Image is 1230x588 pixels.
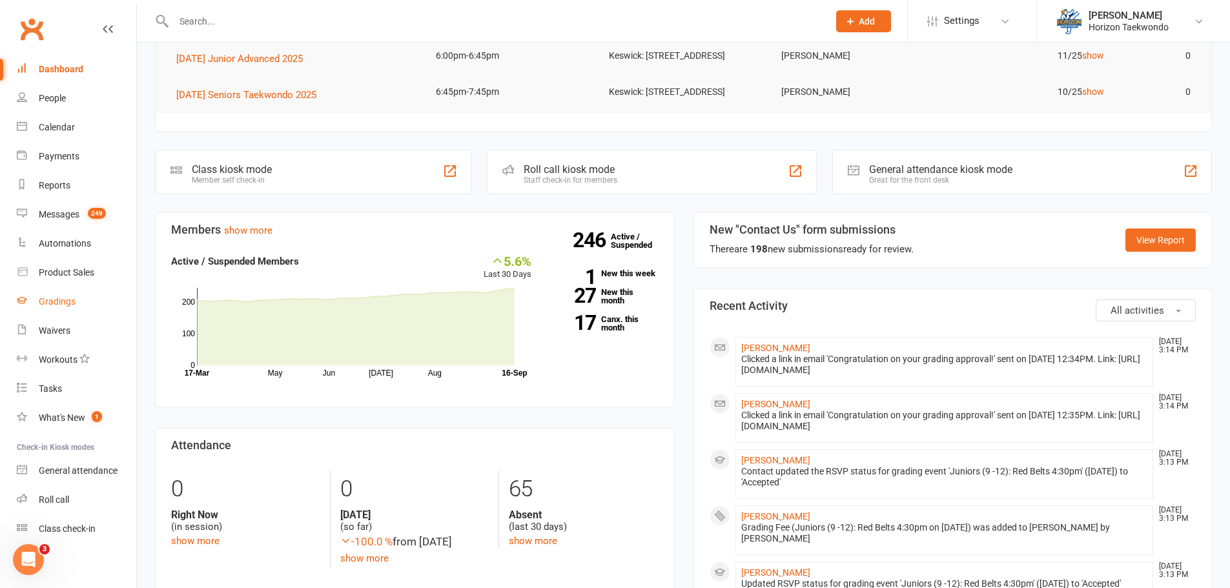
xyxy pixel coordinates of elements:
a: Roll call [17,485,136,514]
div: Workouts [39,354,77,365]
a: People [17,84,136,113]
div: Roll call kiosk mode [524,163,617,176]
a: show [1082,86,1104,97]
a: show more [224,225,272,236]
a: 246Active / Suspended [611,223,668,259]
span: Settings [944,6,979,35]
div: Automations [39,238,91,248]
td: 0 [1116,77,1202,107]
div: Member self check-in [192,176,272,185]
button: Add [836,10,891,32]
a: Workouts [17,345,136,374]
span: All activities [1111,305,1164,316]
a: General attendance kiosk mode [17,456,136,485]
div: Horizon Taekwondo [1089,21,1169,33]
strong: 1 [551,267,596,287]
a: Automations [17,229,136,258]
a: [PERSON_NAME] [741,455,810,465]
a: show more [509,535,557,547]
div: Messages [39,209,79,219]
a: [PERSON_NAME] [741,567,810,578]
div: Staff check-in for members [524,176,617,185]
a: Reports [17,171,136,200]
a: [PERSON_NAME] [741,399,810,409]
a: Class kiosk mode [17,514,136,543]
div: Class check-in [39,523,96,534]
a: 1New this week [551,269,658,278]
a: Dashboard [17,55,136,84]
a: Clubworx [15,13,48,45]
a: 17Canx. this month [551,315,658,332]
div: (so far) [340,509,489,533]
button: [DATE] Seniors Taekwondo 2025 [176,87,325,103]
div: 0 [340,470,489,509]
span: 1 [92,411,102,422]
span: -100.0 % [340,535,393,548]
a: show more [171,535,220,547]
time: [DATE] 3:14 PM [1153,338,1195,354]
div: There are new submissions ready for review. [710,241,914,257]
time: [DATE] 3:13 PM [1153,562,1195,579]
div: Last 30 Days [484,254,531,281]
strong: 27 [551,286,596,305]
div: Roll call [39,494,69,505]
strong: 246 [573,230,611,250]
a: [PERSON_NAME] [741,343,810,353]
a: Payments [17,142,136,171]
h3: Members [171,223,658,236]
div: Contact updated the RSVP status for grading event 'Juniors (9 -12): Red Belts 4:30pm' ([DATE]) to... [741,466,1148,488]
span: [DATE] Junior Advanced 2025 [176,53,303,65]
div: Gradings [39,296,76,307]
h3: Recent Activity [710,299,1196,312]
button: All activities [1096,299,1196,321]
div: Clicked a link in email 'Congratulation on your grading approval!' sent on [DATE] 12:34PM. Link: ... [741,354,1148,376]
strong: Absent [509,509,657,521]
td: 6:45pm-7:45pm [424,77,597,107]
img: thumb_image1625461565.png [1056,8,1082,34]
button: [DATE] Junior Advanced 2025 [176,51,312,66]
time: [DATE] 3:14 PM [1153,394,1195,411]
a: show [1082,50,1104,61]
div: Grading Fee (Juniors (9 -12): Red Belts 4:30pm on [DATE]) was added to [PERSON_NAME] by [PERSON_N... [741,522,1148,544]
span: Add [859,16,875,26]
div: General attendance [39,465,118,476]
div: Class kiosk mode [192,163,272,176]
div: What's New [39,412,85,423]
div: (last 30 days) [509,509,657,533]
div: from [DATE] [340,533,489,551]
a: show more [340,553,389,564]
td: Keswick: [STREET_ADDRESS] [597,77,770,107]
input: Search... [170,12,819,30]
a: 27New this month [551,288,658,305]
a: View Report [1125,228,1196,252]
div: 0 [171,470,320,509]
div: 65 [509,470,657,509]
a: What's New1 [17,403,136,432]
strong: 198 [750,243,768,255]
div: People [39,93,66,103]
div: Clicked a link in email 'Congratulation on your grading approval!' sent on [DATE] 12:35PM. Link: ... [741,410,1148,432]
div: Waivers [39,325,70,336]
a: [PERSON_NAME] [741,511,810,522]
td: Keswick: [STREET_ADDRESS] [597,41,770,71]
div: (in session) [171,509,320,533]
a: Messages 249 [17,200,136,229]
a: Product Sales [17,258,136,287]
strong: 17 [551,313,596,332]
strong: [DATE] [340,509,489,521]
span: 249 [88,208,106,219]
div: General attendance kiosk mode [869,163,1012,176]
strong: Right Now [171,509,320,521]
span: 3 [39,544,50,554]
div: Dashboard [39,64,83,74]
div: Calendar [39,122,75,132]
div: Reports [39,180,70,190]
a: Gradings [17,287,136,316]
td: 0 [1116,41,1202,71]
h3: Attendance [171,439,658,452]
div: [PERSON_NAME] [1089,10,1169,21]
div: Great for the front desk [869,176,1012,185]
div: 5.6% [484,254,531,268]
iframe: Intercom live chat [13,544,44,575]
td: 11/25 [943,41,1116,71]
